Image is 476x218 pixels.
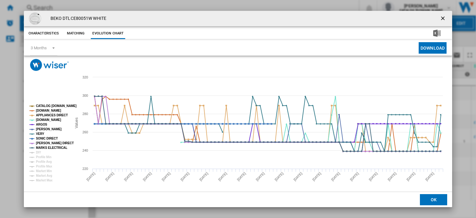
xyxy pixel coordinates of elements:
tspan: [DOMAIN_NAME] [36,109,61,112]
tspan: [DATE] [218,171,228,182]
tspan: [DATE] [274,171,284,182]
button: Download in Excel [423,28,451,39]
tspan: SONIC DIRECT [36,137,58,140]
tspan: [DATE] [180,171,190,182]
tspan: APPLIANCES DIRECT [36,113,68,117]
tspan: 300 [82,94,88,97]
button: Characteristics [27,28,61,39]
tspan: DIY [36,151,41,154]
button: Evolution chart [91,28,125,39]
tspan: [DATE] [330,171,341,182]
tspan: Market Max [36,179,53,182]
button: getI18NText('BUTTONS.CLOSE_DIALOG') [437,12,450,25]
tspan: [DATE] [86,171,96,182]
tspan: CATALOG [DOMAIN_NAME] [36,104,77,108]
ng-md-icon: getI18NText('BUTTONS.CLOSE_DIALOG') [440,15,447,23]
tspan: [DATE] [255,171,265,182]
img: 7891229_R_Z001A [29,12,41,25]
tspan: 240 [82,149,88,152]
tspan: [DATE] [368,171,378,182]
md-dialog: Product popup [24,11,452,207]
button: Matching [62,28,89,39]
tspan: [DOMAIN_NAME] [36,118,61,122]
button: OK [420,194,447,205]
tspan: VERY [36,132,44,136]
tspan: [DATE] [104,171,115,182]
tspan: Market Min [36,169,52,173]
tspan: [DATE] [142,171,152,182]
tspan: Market Avg [36,174,52,177]
tspan: MARKS ELECTRICAL [36,146,67,149]
tspan: [DATE] [311,171,322,182]
tspan: 220 [82,167,88,171]
tspan: [DATE] [161,171,171,182]
tspan: [DATE] [425,171,435,182]
tspan: [DATE] [123,171,134,182]
button: Download [419,42,447,54]
tspan: [DATE] [236,171,246,182]
tspan: [DATE] [406,171,416,182]
tspan: [DATE] [387,171,397,182]
div: 3 Months [31,46,47,50]
tspan: [PERSON_NAME] [36,127,62,131]
tspan: [DATE] [349,171,359,182]
tspan: [DATE] [199,171,209,182]
tspan: Values [74,118,78,128]
tspan: Profile Min [36,155,51,159]
tspan: Profile Avg [36,160,52,163]
tspan: [PERSON_NAME] DIRECT [36,141,74,145]
img: logo_wiser_300x94.png [30,59,69,71]
img: excel-24x24.png [433,29,441,37]
tspan: Profile Max [36,165,52,168]
h4: BEKO DTLCE80051W WHITE [47,16,106,22]
tspan: 320 [82,75,88,79]
tspan: 260 [82,130,88,134]
tspan: ARGOS [36,123,47,126]
tspan: [DATE] [293,171,303,182]
tspan: 280 [82,112,88,116]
